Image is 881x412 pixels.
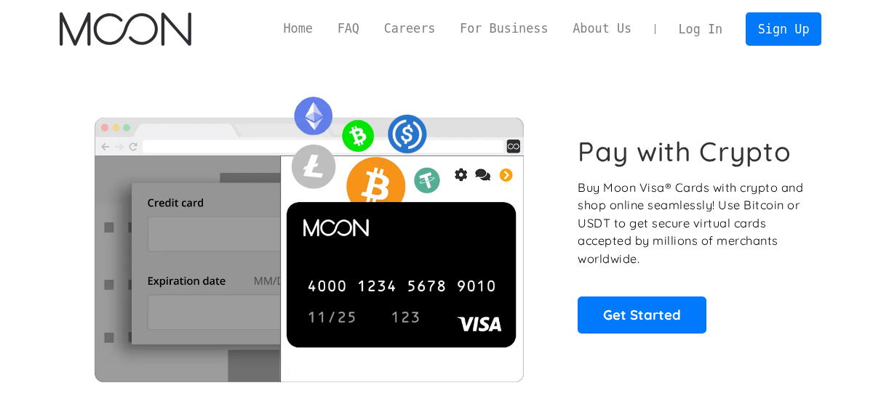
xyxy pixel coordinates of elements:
[666,13,735,45] a: Log In
[447,20,560,38] a: For Business
[60,12,191,46] img: Moon Logo
[325,20,372,38] a: FAQ
[60,12,191,46] a: home
[578,296,706,333] a: Get Started
[271,20,325,38] a: Home
[60,86,558,381] img: Moon Cards let you spend your crypto anywhere Visa is accepted.
[560,20,644,38] a: About Us
[372,20,447,38] a: Careers
[746,12,821,45] a: Sign Up
[578,135,792,168] h1: Pay with Crypto
[578,179,805,268] p: Buy Moon Visa® Cards with crypto and shop online seamlessly! Use Bitcoin or USDT to get secure vi...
